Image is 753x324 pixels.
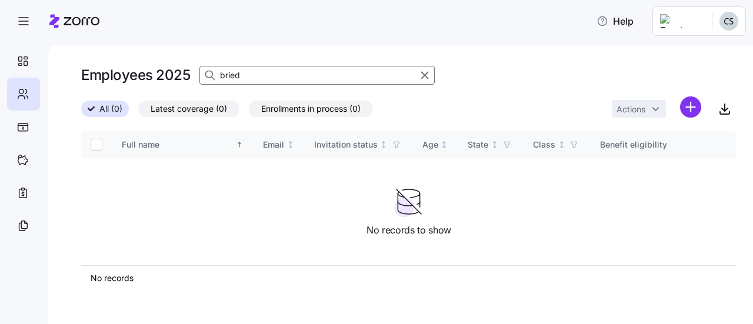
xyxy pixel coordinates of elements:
[151,101,227,116] span: Latest coverage (0)
[254,131,305,158] th: EmailNot sorted
[422,138,438,151] div: Age
[122,138,234,151] div: Full name
[617,105,645,113] span: Actions
[440,141,448,149] div: Not sorted
[458,131,524,158] th: StateNot sorted
[533,138,555,151] div: Class
[91,139,102,151] input: Select all records
[314,138,378,151] div: Invitation status
[413,131,459,158] th: AgeNot sorted
[91,272,727,284] div: No records
[524,131,591,158] th: ClassNot sorted
[600,138,744,151] div: Benefit eligibility
[597,14,634,28] span: Help
[558,141,566,149] div: Not sorted
[305,131,413,158] th: Invitation statusNot sorted
[680,96,701,118] svg: add icon
[719,12,738,31] img: 2df6d97b4bcaa7f1b4a2ee07b0c0b24b
[468,138,488,151] div: State
[660,14,702,28] img: Employer logo
[112,131,254,158] th: Full nameSorted ascending
[99,101,122,116] span: All (0)
[491,141,499,149] div: Not sorted
[81,66,190,84] h1: Employees 2025
[286,141,295,149] div: Not sorted
[587,9,643,33] button: Help
[263,138,284,151] div: Email
[379,141,388,149] div: Not sorted
[261,101,361,116] span: Enrollments in process (0)
[612,100,666,118] button: Actions
[199,66,435,85] input: Search Employees
[235,141,244,149] div: Sorted ascending
[366,223,451,238] span: No records to show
